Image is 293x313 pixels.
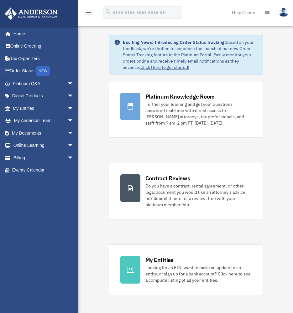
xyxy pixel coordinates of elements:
img: Anderson Advisors Platinum Portal [3,8,60,20]
span: arrow_drop_down [67,127,80,140]
span: arrow_drop_down [67,115,80,127]
a: Order StatusNEW [4,65,83,78]
a: My Entities Looking for an EIN, want to make an update to an entity, or sign up for a bank accoun... [109,244,263,295]
a: My Documentsarrow_drop_down [4,127,83,139]
a: Contract Reviews Do you have a contract, rental agreement, or other legal document you would like... [109,163,263,219]
span: arrow_drop_down [67,139,80,152]
a: My Anderson Teamarrow_drop_down [4,115,83,127]
div: Contract Reviews [145,174,190,182]
a: Billingarrow_drop_down [4,151,83,164]
a: Click Here to get started! [140,64,189,70]
a: Digital Productsarrow_drop_down [4,90,83,102]
a: Events Calendar [4,164,83,177]
div: Further your learning and get your questions answered real-time with direct access to [PERSON_NAM... [145,101,251,126]
a: Platinum Q&Aarrow_drop_down [4,77,83,90]
span: arrow_drop_down [67,102,80,115]
a: menu [85,11,92,16]
div: Platinum Knowledge Room [145,93,215,100]
a: Online Ordering [4,40,83,53]
div: Looking for an EIN, want to make an update to an entity, or sign up for a bank account? Click her... [145,264,251,283]
img: User Pic [279,8,288,17]
span: arrow_drop_down [67,90,80,103]
i: menu [85,9,92,16]
a: Platinum Knowledge Room Further your learning and get your questions answered real-time with dire... [109,81,263,138]
strong: Exciting News: Introducing Order Status Tracking! [123,39,226,45]
a: Online Learningarrow_drop_down [4,139,83,152]
span: arrow_drop_down [67,77,80,90]
div: NEW [36,66,50,76]
div: My Entities [145,256,174,264]
span: arrow_drop_down [67,151,80,164]
a: My Entitiesarrow_drop_down [4,102,83,115]
i: search [105,8,112,15]
div: Based on your feedback, we're thrilled to announce the launch of our new Order Status Tracking fe... [123,39,258,70]
div: Do you have a contract, rental agreement, or other legal document you would like an attorney's ad... [145,183,251,208]
a: Tax Organizers [4,52,83,65]
a: Home [4,28,80,40]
